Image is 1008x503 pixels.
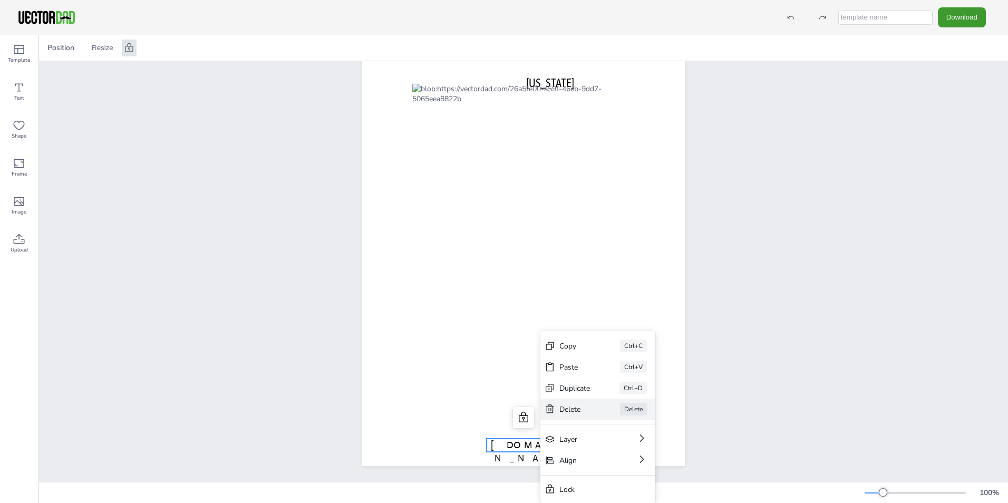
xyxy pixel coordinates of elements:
div: Ctrl+C [620,340,647,352]
span: Upload [11,246,28,254]
div: Delete [620,403,647,415]
div: Duplicate [559,383,590,393]
div: Copy [559,341,590,351]
span: [US_STATE] [526,76,574,90]
div: Align [559,456,607,466]
span: Image [12,208,26,216]
div: 100 % [976,488,1002,498]
input: template name [838,10,933,25]
span: Shape [12,132,26,140]
div: Ctrl+V [620,361,647,373]
img: VectorDad-1.png [17,9,76,25]
span: Frame [12,170,27,178]
div: Paste [559,362,590,372]
div: Ctrl+D [619,382,647,394]
div: Delete [559,404,590,414]
span: [DOMAIN_NAME] [491,439,556,477]
span: Template [8,56,30,64]
div: Lock [559,485,622,495]
span: Text [14,94,24,102]
div: Layer [559,434,607,444]
button: Download [938,7,986,27]
span: Position [45,43,76,53]
button: Resize [88,40,118,56]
